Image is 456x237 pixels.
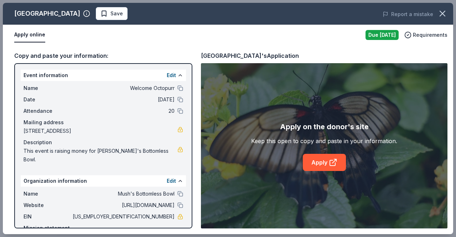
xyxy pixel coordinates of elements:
button: Edit [167,71,176,80]
span: [STREET_ADDRESS] [24,127,177,135]
span: 20 [71,107,175,115]
button: Edit [167,177,176,185]
div: Keep this open to copy and paste in your information. [251,137,397,145]
span: Attendance [24,107,71,115]
div: [GEOGRAPHIC_DATA] [14,8,80,19]
span: Welcome Octopurr [71,84,175,92]
div: Description [24,138,183,147]
div: Event information [21,70,186,81]
button: Apply online [14,27,45,42]
span: Website [24,201,71,210]
div: Mailing address [24,118,183,127]
button: Save [96,7,128,20]
span: Save [110,9,123,18]
span: EIN [24,212,71,221]
span: Name [24,84,71,92]
span: Mush's Bottomless Bowl [71,190,175,198]
button: Report a mistake [383,10,433,19]
div: Due [DATE] [366,30,399,40]
span: This event is raising money for [PERSON_NAME]'s Bottomless Bowl. [24,147,177,164]
a: Apply [303,154,346,171]
span: Date [24,95,71,104]
span: Requirements [413,31,447,39]
span: [DATE] [71,95,175,104]
div: Mission statement [24,224,183,232]
span: Name [24,190,71,198]
div: Apply on the donor's site [280,121,369,132]
span: [URL][DOMAIN_NAME] [71,201,175,210]
div: Copy and paste your information: [14,51,192,60]
div: [GEOGRAPHIC_DATA]'s Application [201,51,299,60]
span: [US_EMPLOYER_IDENTIFICATION_NUMBER] [71,212,175,221]
div: Organization information [21,175,186,187]
button: Requirements [404,31,447,39]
